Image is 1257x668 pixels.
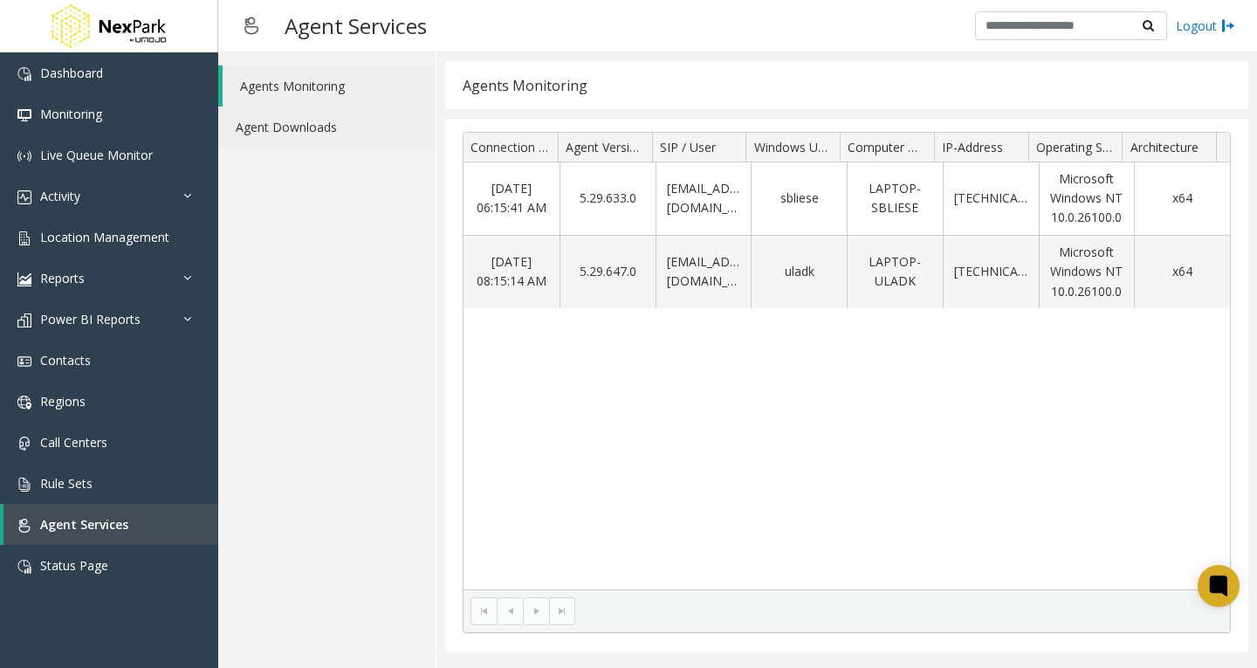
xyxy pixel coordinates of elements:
td: [DATE] 08:15:14 AM [464,236,560,308]
img: 'icon' [17,149,31,163]
span: Agent Services [40,516,128,533]
img: 'icon' [17,355,31,368]
td: Microsoft Windows NT 10.0.26100.0 [1039,236,1135,308]
img: 'icon' [17,478,31,492]
img: pageIcon [236,4,267,47]
div: Data table [464,133,1230,589]
img: 'icon' [17,560,31,574]
td: [TECHNICAL_ID] [943,236,1039,308]
span: Connection Time [471,139,567,155]
h3: Agent Services [276,4,436,47]
a: Agent Services [3,504,218,545]
td: [EMAIL_ADDRESS][DOMAIN_NAME] [656,162,752,236]
img: 'icon' [17,313,31,327]
span: IP-Address [942,139,1003,155]
td: 5.29.647.0 [560,236,656,308]
img: 'icon' [17,108,31,122]
td: x64 [1134,162,1230,236]
a: Agents Monitoring [223,65,436,107]
td: [TECHNICAL_ID] [943,162,1039,236]
span: SIP / User [660,139,716,155]
img: 'icon' [17,190,31,204]
td: x64 [1134,236,1230,308]
a: Agent Downloads [218,107,436,148]
td: Microsoft Windows NT 10.0.26100.0 [1039,162,1135,236]
a: Logout [1176,17,1235,35]
td: 5.29.633.0 [560,162,656,236]
div: Agents Monitoring [463,74,587,97]
img: logout [1221,17,1235,35]
td: LAPTOP-SBLIESE [847,162,943,236]
td: [EMAIL_ADDRESS][DOMAIN_NAME] [656,236,752,308]
span: Architecture [1130,139,1199,155]
span: Monitoring [40,106,102,122]
span: Live Queue Monitor [40,147,153,163]
span: Power BI Reports [40,311,141,327]
span: Contacts [40,352,91,368]
td: LAPTOP-ULADK [847,236,943,308]
img: 'icon' [17,231,31,245]
img: 'icon' [17,67,31,81]
td: uladk [751,236,847,308]
span: Activity [40,188,80,204]
span: Status Page [40,557,108,574]
img: 'icon' [17,437,31,451]
span: Computer Name [848,139,943,155]
img: 'icon' [17,272,31,286]
span: Operating System [1036,139,1137,155]
span: Dashboard [40,65,103,81]
img: 'icon' [17,519,31,533]
span: Agent Version [566,139,644,155]
td: sbliese [751,162,847,236]
span: Call Centers [40,434,107,451]
span: Reports [40,270,85,286]
span: Location Management [40,229,169,245]
span: Windows User [754,139,835,155]
img: 'icon' [17,396,31,410]
span: Regions [40,393,86,410]
td: [DATE] 06:15:41 AM [464,162,560,236]
span: Rule Sets [40,475,93,492]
